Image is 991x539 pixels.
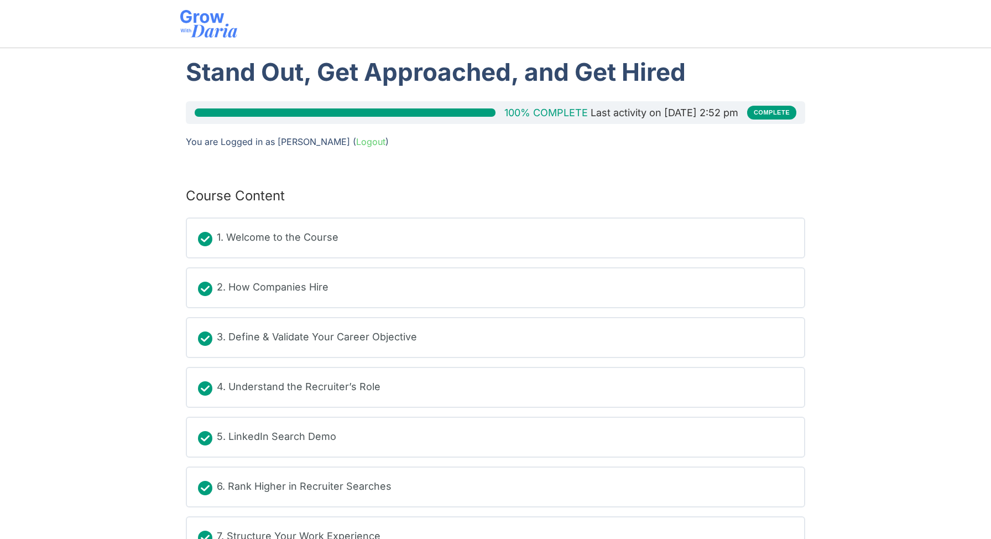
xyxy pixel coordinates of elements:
div: 1. Welcome to the Course [217,230,338,246]
div: You are Logged in as [PERSON_NAME] ( ) [186,135,805,148]
div: Completed [198,331,212,346]
div: Completed [198,232,212,246]
div: Completed [198,381,212,396]
a: Completed 4. Understand the Recruiter’s Role [198,379,793,396]
div: 5. LinkedIn Search Demo [217,429,336,445]
div: 2. How Companies Hire [217,279,328,296]
div: 100% Complete [504,110,588,116]
a: Completed 3. Define & Validate Your Career Objective [198,329,793,346]
a: Logout [356,136,385,147]
div: Completed [198,481,212,495]
div: Completed [198,282,212,296]
a: Completed 1. Welcome to the Course [198,230,793,246]
div: 4. Understand the Recruiter’s Role [217,379,380,396]
h2: Course Content [186,188,285,204]
div: Last activity on [DATE] 2:52 pm [591,110,738,116]
div: Complete [747,106,796,120]
div: 3. Define & Validate Your Career Objective [217,329,417,346]
a: Completed 6. Rank Higher in Recruiter Searches [198,479,793,495]
div: 6. Rank Higher in Recruiter Searches [217,479,392,495]
h1: Stand Out, Get Approached, and Get Hired​ [186,54,805,90]
a: Completed 5. LinkedIn Search Demo [198,429,793,445]
a: Completed 2. How Companies Hire [198,279,793,296]
div: Completed [198,431,212,445]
